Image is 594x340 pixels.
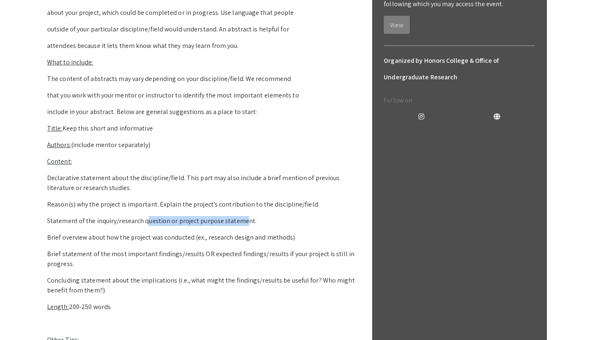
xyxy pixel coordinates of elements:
h6: Organized by Honors College & Office of Undergraduate Research [384,52,535,86]
p: Brief overview about how the project was conducted (ex., research design and methods) [47,233,357,243]
button: View [384,16,410,34]
p: Statement of the inquiry/research question or project purpose statement. [47,216,357,226]
p: Follow on [384,95,535,105]
p: that you work with your mentor or instructor to identify the most important elements to [47,90,357,100]
p: include in your abstract. Below are general suggestions as a place to start: [47,107,357,117]
p: Declarative statement about the discipline/field. This part may also include a brief mention of p... [47,173,357,193]
p: The content of abstracts may vary depending on your discipline/field. We recommend [47,74,357,84]
p: outside of your particular discipline/field would understand. An abstract is helpful for [47,24,357,34]
iframe: Chat [6,303,35,334]
u: Authors: [47,140,71,149]
p: attendees because it lets them know what they may learn from you. [47,41,357,51]
p: about your project, which could be completed or in progress. Use language that people [47,8,357,18]
u: What to include: [47,58,93,67]
p: Keep this short and informative [47,124,357,133]
p: (include mentor separately) [47,140,357,150]
u: Title: [47,124,62,133]
u: Length: [47,302,69,311]
p: 200-250 words [47,302,357,312]
u: Content: [47,157,72,166]
p: Reason(s) why the project is important. Explain the project’s contribution to the discipline/field. [47,200,357,209]
p: Concluding statement about the implications (i.e., what might the findings/results be useful for?... [47,276,357,295]
p: Brief statement of the most important findings/results OR expected findings/results if your proje... [47,249,357,269]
